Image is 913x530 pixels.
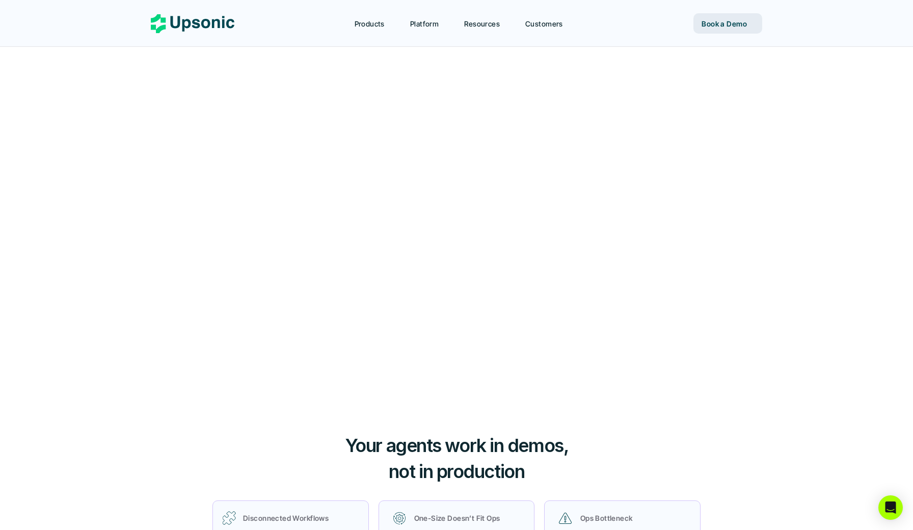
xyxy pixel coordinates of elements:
div: Open Intercom Messenger [878,495,903,520]
a: Book a Demo [693,13,762,34]
p: Products [355,18,385,29]
p: Customers [525,18,563,29]
p: Disconnected Workflows [243,513,359,523]
p: Book a Demo [702,18,747,29]
h2: Agentic AI Platform for FinTech Operations [281,87,632,165]
span: Your agents work in demos, [345,434,569,457]
p: Book a Demo [425,253,479,271]
p: One-Size Doesn’t Fit Ops [414,513,520,523]
p: Platform [410,18,439,29]
a: Book a Demo [413,247,499,277]
p: From onboarding to compliance to settlement to autonomous control. Work with %82 more efficiency ... [291,189,622,220]
a: Products [348,14,401,33]
span: not in production [389,460,525,483]
p: Resources [464,18,500,29]
p: Ops Bottleneck [580,513,686,523]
